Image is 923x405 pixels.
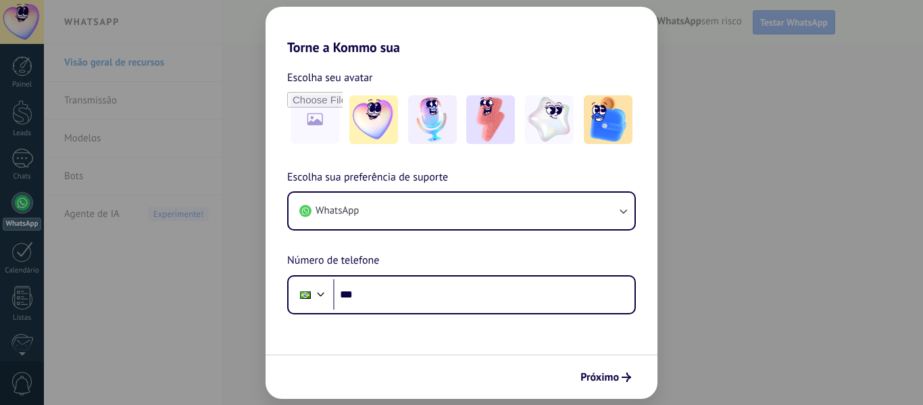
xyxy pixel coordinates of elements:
[349,95,398,144] img: -1.jpeg
[574,366,637,389] button: Próximo
[287,252,379,270] span: Número de telefone
[289,193,634,229] button: WhatsApp
[584,95,632,144] img: -5.jpeg
[580,373,619,382] span: Próximo
[287,69,373,87] span: Escolha seu avatar
[287,169,448,187] span: Escolha sua preferência de suporte
[316,204,359,218] span: WhatsApp
[266,7,657,55] h2: Torne a Kommo sua
[408,95,457,144] img: -2.jpeg
[293,281,318,309] div: Brazil: + 55
[466,95,515,144] img: -3.jpeg
[525,95,574,144] img: -4.jpeg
